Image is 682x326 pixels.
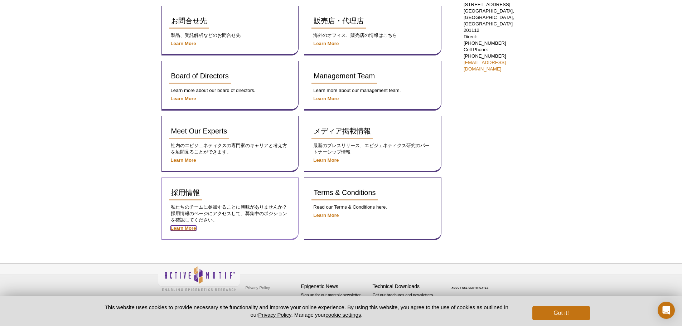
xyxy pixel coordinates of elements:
[314,127,371,135] span: メディア掲載情報
[171,72,229,80] span: Board of Directors
[311,87,434,94] p: Learn more about our management team.
[169,185,202,200] a: 採用情報
[169,68,231,84] a: Board of Directors
[373,292,441,310] p: Get our brochures and newsletters, or request them by mail.
[171,17,207,25] span: お問合せ先
[373,283,441,289] h4: Technical Downloads
[658,302,675,319] div: Open Intercom Messenger
[451,287,489,289] a: ABOUT SSL CERTIFICATES
[171,41,196,46] a: Learn More
[92,303,521,318] p: This website uses cookies to provide necessary site functionality and improve your online experie...
[314,17,364,25] span: 販売店・代理店
[311,204,434,210] p: Read our Terms & Conditions here.
[313,157,339,163] a: Learn More
[314,72,375,80] span: Management Team
[171,157,196,163] a: Learn More
[169,87,291,94] p: Learn more about our board of directors.
[258,312,291,318] a: Privacy Policy
[311,68,377,84] a: Management Team
[311,32,434,39] p: 海外のオフィス、販売店の情報はこちら
[169,204,291,223] p: 私たちのチームに参加することに興味がありませんか？ 採用情報のページにアクセスして、募集中のポジションを確認してください。
[171,96,196,101] a: Learn More
[313,96,339,101] a: Learn More
[444,276,498,292] table: Click to Verify - This site chose Symantec SSL for secure e-commerce and confidential communicati...
[171,127,227,135] span: Meet Our Experts
[313,41,339,46] a: Learn More
[314,189,376,196] span: Terms & Conditions
[171,225,196,231] a: Learn More
[169,13,209,29] a: お問合せ先
[532,306,590,320] button: Got it!
[311,123,373,139] a: メディア掲載情報
[169,123,229,139] a: Meet Our Experts
[301,292,369,316] p: Sign up for our monthly newsletter highlighting recent publications in the field of epigenetics.
[311,185,378,200] a: Terms & Conditions
[301,283,369,289] h4: Epigenetic News
[158,264,240,293] img: Active Motif,
[169,32,291,39] p: 製品、受託解析などのお問合せ先
[325,312,361,318] button: cookie settings
[311,142,434,155] p: 最新のプレスリリース、エピジェネティクス研究のパートナーシップ情報
[311,13,366,29] a: 販売店・代理店
[464,60,506,72] a: [EMAIL_ADDRESS][DOMAIN_NAME]
[244,282,272,293] a: Privacy Policy
[244,293,281,304] a: Terms & Conditions
[171,189,200,196] span: 採用情報
[464,1,521,72] p: [STREET_ADDRESS] [GEOGRAPHIC_DATA], [GEOGRAPHIC_DATA], [GEOGRAPHIC_DATA] 201112 Direct: [PHONE_NU...
[313,213,339,218] a: Learn More
[169,142,291,155] p: 社内のエピジェネティクスの専門家のキャリアと考え方を垣間見ることができます。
